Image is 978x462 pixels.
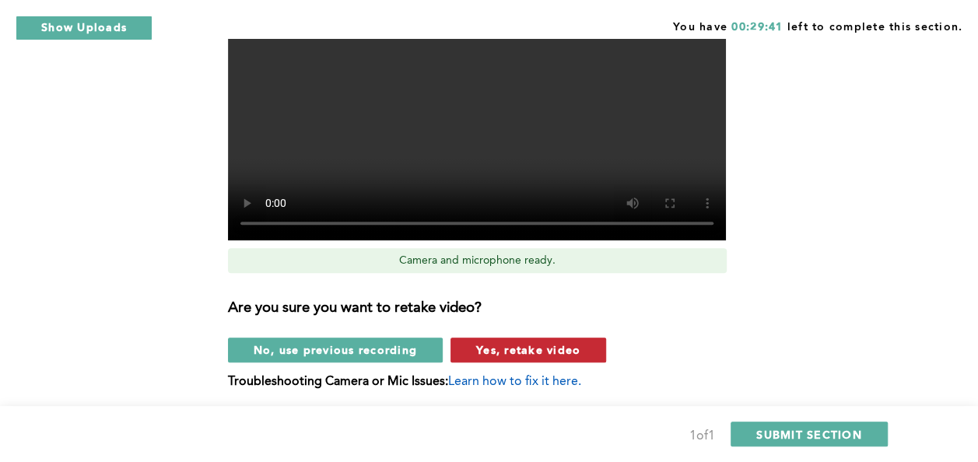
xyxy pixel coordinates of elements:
div: 1 of 1 [689,425,715,447]
button: Yes, retake video [450,338,606,362]
span: Learn how to fix it here. [448,376,581,388]
span: No, use previous recording [254,342,418,357]
div: Camera and microphone ready. [228,248,727,273]
b: Troubleshooting Camera or Mic Issues: [228,376,448,388]
span: Yes, retake video [476,342,580,357]
span: 00:29:41 [731,22,783,33]
h3: Are you sure you want to retake video? [228,300,745,317]
span: You have left to complete this section. [673,16,962,35]
button: SUBMIT SECTION [731,422,888,446]
button: Show Uploads [16,16,152,40]
button: No, use previous recording [228,338,443,362]
span: SUBMIT SECTION [756,427,862,442]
